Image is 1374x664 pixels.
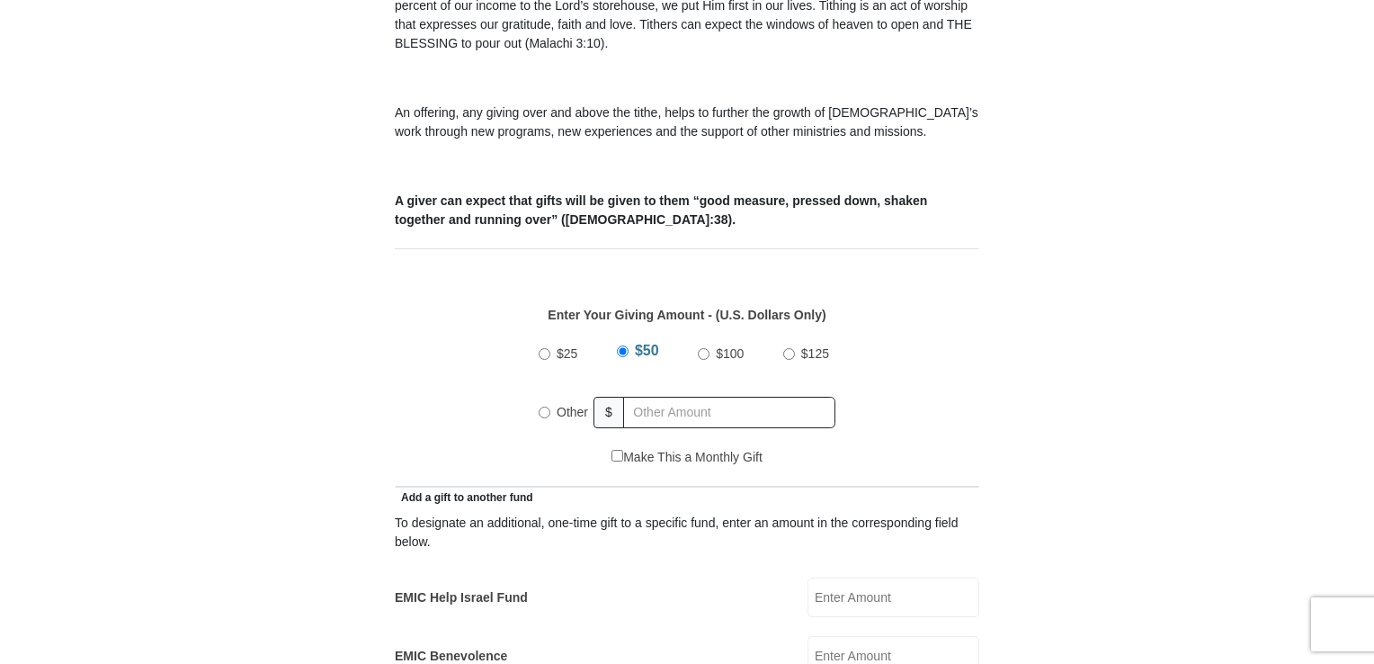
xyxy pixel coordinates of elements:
span: $50 [635,343,659,358]
label: Make This a Monthly Gift [611,448,763,467]
p: An offering, any giving over and above the tithe, helps to further the growth of [DEMOGRAPHIC_DAT... [395,103,979,141]
span: Other [557,405,588,419]
input: Make This a Monthly Gift [611,450,623,462]
div: To designate an additional, one-time gift to a specific fund, enter an amount in the correspondin... [395,514,979,552]
span: $ [593,397,624,428]
input: Enter Amount [807,578,979,617]
span: $100 [716,346,744,361]
b: A giver can expect that gifts will be given to them “good measure, pressed down, shaken together ... [395,193,927,227]
input: Other Amount [623,397,835,428]
span: Add a gift to another fund [395,491,533,504]
span: $25 [557,346,577,361]
label: EMIC Help Israel Fund [395,588,528,607]
strong: Enter Your Giving Amount - (U.S. Dollars Only) [548,308,825,322]
span: $125 [801,346,829,361]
